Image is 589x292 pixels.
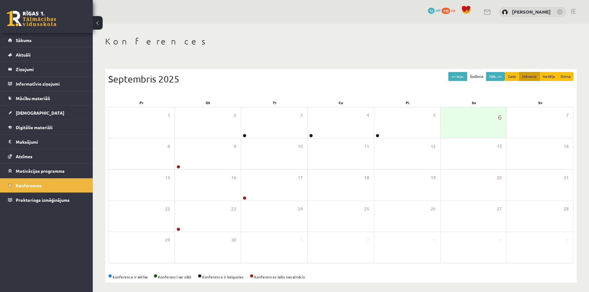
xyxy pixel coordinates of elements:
[8,135,85,149] a: Maksājumi
[519,72,540,81] button: Mēnesis
[298,205,303,212] span: 24
[16,183,42,188] span: Konferences
[8,77,85,91] a: Informatīvie ziņojumi
[231,205,236,212] span: 23
[16,197,70,203] span: Proktoringa izmēģinājums
[540,72,558,81] button: Nedēļa
[367,237,369,243] span: 2
[16,95,50,101] span: Mācību materiāli
[16,37,32,43] span: Sākums
[431,205,436,212] span: 26
[168,143,170,150] span: 8
[16,77,85,91] legend: Informatīvie ziņojumi
[8,149,85,163] a: Atzīmes
[8,62,85,76] a: Ziņojumi
[497,205,502,212] span: 27
[507,98,574,107] div: Sv
[8,120,85,134] a: Digitālie materiāli
[168,112,170,119] span: 1
[16,110,64,116] span: [DEMOGRAPHIC_DATA]
[367,112,369,119] span: 4
[557,72,574,81] button: Diena
[8,106,85,120] a: [DEMOGRAPHIC_DATA]
[436,8,441,13] span: mP
[441,98,507,107] div: Se
[175,98,241,107] div: Ot
[108,274,574,280] div: Konference ir aktīva Konferenci var sākt Konference ir beigusies Konferences laiks nav atnācis
[8,48,85,62] a: Aktuāli
[7,11,56,26] a: Rīgas 1. Tālmācības vidusskola
[8,178,85,193] a: Konferences
[497,174,502,181] span: 20
[566,237,569,243] span: 5
[428,8,435,14] span: 12
[234,143,236,150] span: 9
[16,62,85,76] legend: Ziņojumi
[234,112,236,119] span: 2
[374,98,441,107] div: Pi
[16,154,32,159] span: Atzīmes
[428,8,441,13] a: 12 mP
[16,125,53,130] span: Digitālie materiāli
[564,205,569,212] span: 28
[564,174,569,181] span: 21
[108,98,175,107] div: Pr
[442,8,450,14] span: 110
[498,112,502,122] span: 6
[502,9,508,15] img: Ingus Riciks
[448,72,467,81] button: << Iepr.
[165,174,170,181] span: 15
[231,237,236,243] span: 30
[499,237,502,243] span: 4
[298,174,303,181] span: 17
[364,174,369,181] span: 18
[8,164,85,178] a: Motivācijas programma
[512,9,551,15] a: [PERSON_NAME]
[364,205,369,212] span: 25
[8,91,85,105] a: Mācību materiāli
[433,237,436,243] span: 3
[564,143,569,150] span: 14
[105,36,577,47] h1: Konferences
[165,237,170,243] span: 29
[241,98,308,107] div: Tr
[451,8,455,13] span: xp
[497,143,502,150] span: 13
[165,205,170,212] span: 22
[505,72,519,81] button: Gads
[16,135,85,149] legend: Maksājumi
[431,174,436,181] span: 19
[442,8,458,13] a: 110 xp
[308,98,374,107] div: Ce
[8,33,85,47] a: Sākums
[467,72,486,81] button: Šodiena
[16,168,65,174] span: Motivācijas programma
[298,143,303,150] span: 10
[8,193,85,207] a: Proktoringa izmēģinājums
[16,52,31,57] span: Aktuāli
[364,143,369,150] span: 11
[486,72,505,81] button: Nāk. >>
[300,112,303,119] span: 3
[108,72,574,86] div: Septembris 2025
[433,112,436,119] span: 5
[431,143,436,150] span: 12
[566,112,569,119] span: 7
[231,174,236,181] span: 16
[300,237,303,243] span: 1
